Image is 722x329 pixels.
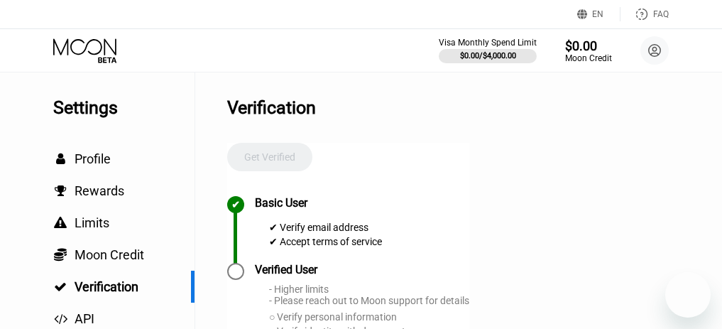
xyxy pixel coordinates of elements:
div:  [53,281,67,293]
div: EN [592,9,603,19]
div: FAQ [653,9,669,19]
div:  [53,153,67,166]
div: Moon Credit [565,53,612,63]
div:  [53,185,67,198]
span:  [54,217,67,230]
span:  [54,313,67,325]
div: ✔ Accept terms of service [269,236,382,247]
div: $0.00 / $4,000.00 [460,51,516,60]
span: Rewards [75,183,124,198]
span:  [54,247,67,261]
div:  [53,313,67,325]
span:  [54,281,67,293]
div: Settings [53,97,195,118]
div: EN [577,7,620,21]
span: Profile [75,151,111,166]
div:  [53,247,67,261]
span: API [75,311,94,326]
div:  [53,217,67,230]
div: FAQ [620,7,669,21]
span: Moon Credit [75,247,144,262]
div: - Higher limits - Please reach out to Moon support for details [269,284,469,306]
span: Limits [75,215,109,230]
iframe: Button to launch messaging window [665,272,711,318]
div: Visa Monthly Spend Limit [439,38,537,48]
span: Verification [75,279,138,294]
div: ✔ [231,199,240,210]
span:  [56,153,65,166]
div: Verification [227,97,316,118]
div: Basic User [255,196,307,210]
div: ○ Verify personal information [269,311,469,323]
div: $0.00Moon Credit [565,38,612,63]
div: Visa Monthly Spend Limit$0.00/$4,000.00 [439,38,537,63]
div: Verified User [255,263,317,276]
div: $0.00 [565,38,612,53]
div: ✔ Verify email address [269,222,382,233]
span:  [55,185,67,198]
